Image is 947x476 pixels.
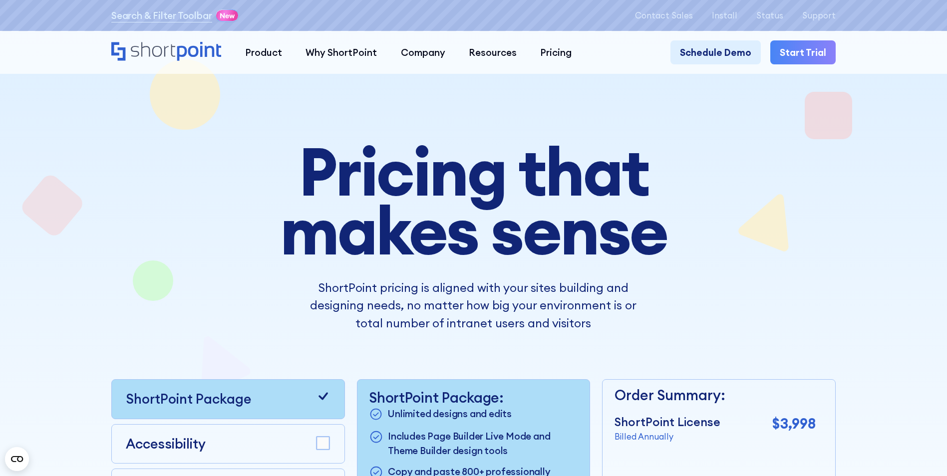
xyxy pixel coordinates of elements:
[529,40,584,64] a: Pricing
[126,434,206,454] p: Accessibility
[245,45,282,59] div: Product
[111,42,222,62] a: Home
[207,142,740,260] h1: Pricing that makes sense
[897,428,947,476] iframe: Chat Widget
[296,279,651,332] p: ShortPoint pricing is aligned with your sites building and designing needs, no matter how big you...
[111,8,212,22] a: Search & Filter Toolbar
[615,413,720,431] p: ShortPoint License
[369,389,578,406] p: ShortPoint Package:
[540,45,572,59] div: Pricing
[772,413,816,435] p: $3,998
[770,40,836,64] a: Start Trial
[670,40,761,64] a: Schedule Demo
[389,40,457,64] a: Company
[469,45,517,59] div: Resources
[756,10,783,20] a: Status
[615,385,816,406] p: Order Summary:
[294,40,389,64] a: Why ShortPoint
[306,45,377,59] div: Why ShortPoint
[712,10,737,20] a: Install
[5,447,29,471] button: Open CMP widget
[233,40,294,64] a: Product
[635,10,693,20] a: Contact Sales
[457,40,528,64] a: Resources
[802,10,836,20] a: Support
[126,389,251,409] p: ShortPoint Package
[388,429,578,458] p: Includes Page Builder Live Mode and Theme Builder design tools
[615,431,720,443] p: Billed Annually
[401,45,445,59] div: Company
[388,407,512,422] p: Unlimited designs and edits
